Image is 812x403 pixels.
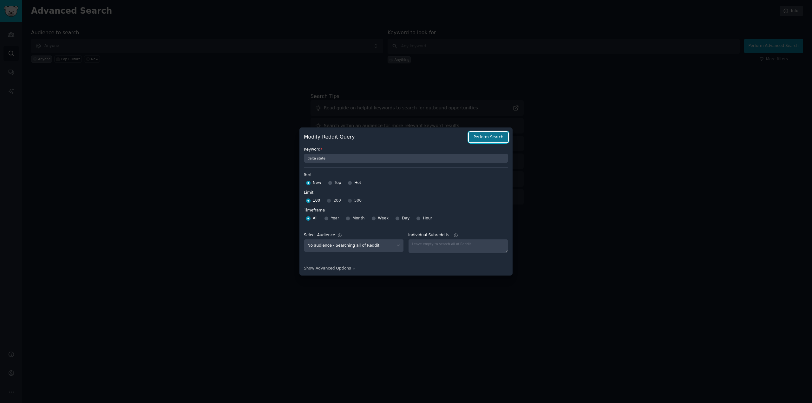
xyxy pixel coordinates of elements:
input: Keyword to search on Reddit [304,153,508,163]
span: Day [402,216,409,221]
span: 100 [313,198,320,204]
div: Select Audience [304,232,335,238]
label: Sort [304,172,508,178]
button: Perform Search [469,132,508,143]
label: Individual Subreddits [408,232,508,238]
span: Top [335,180,341,186]
h2: Modify Reddit Query [304,133,465,141]
span: New [313,180,321,186]
span: Week [378,216,389,221]
span: Hot [354,180,361,186]
span: Hour [423,216,432,221]
label: Timeframe [304,205,508,213]
div: Limit [304,190,313,196]
label: Keyword [304,147,508,153]
span: Month [352,216,364,221]
span: Year [331,216,339,221]
span: All [313,216,318,221]
div: Show Advanced Options ↓ [304,266,508,271]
